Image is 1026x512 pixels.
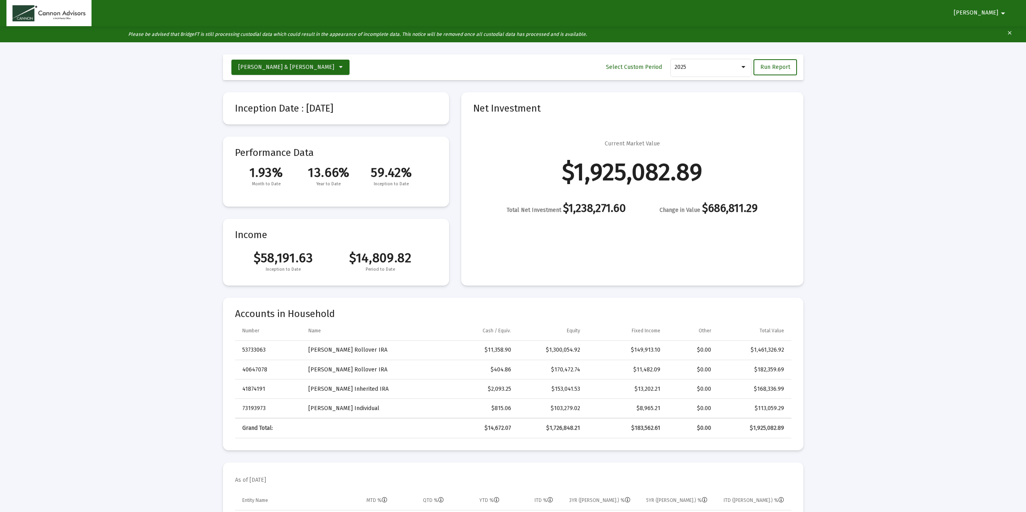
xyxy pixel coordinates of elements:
[443,424,511,432] div: $14,672.07
[366,497,387,504] div: MTD %
[605,140,660,148] div: Current Market Value
[586,321,666,340] td: Column Fixed Income
[722,366,784,374] div: $182,359.69
[235,360,303,379] td: 40647078
[332,265,429,274] span: Period to Date
[636,491,713,510] td: Column 5YR (Ann.) %
[760,328,784,334] div: Total Value
[235,149,437,188] mat-card-title: Performance Data
[12,5,85,21] img: Dashboard
[724,497,784,504] div: ITD ([PERSON_NAME].) %
[507,204,626,214] div: $1,238,271.60
[423,497,444,504] div: QTD %
[235,476,266,484] mat-card-subtitle: As of [DATE]
[606,64,662,70] span: Select Custom Period
[235,321,791,438] div: Data grid
[128,31,587,37] i: Please be advised that BridgeFT is still processing custodial data which could result in the appe...
[242,497,268,504] div: Entity Name
[722,424,784,432] div: $1,925,082.89
[672,366,711,374] div: $0.00
[336,491,393,510] td: Column MTD %
[1007,28,1013,40] mat-icon: clear
[722,385,784,393] div: $168,336.99
[591,346,660,354] div: $149,913.10
[998,5,1008,21] mat-icon: arrow_drop_down
[235,341,303,360] td: 53733063
[666,321,717,340] td: Column Other
[591,366,660,374] div: $11,482.09
[559,491,636,510] td: Column 3YR (Ann.) %
[235,491,336,510] td: Column Entity Name
[522,366,580,374] div: $170,472.74
[954,10,998,17] span: [PERSON_NAME]
[522,385,580,393] div: $153,041.53
[303,321,437,340] td: Column Name
[591,404,660,413] div: $8,965.21
[298,165,360,180] span: 13.66%
[591,385,660,393] div: $13,202.21
[235,104,437,112] mat-card-title: Inception Date : [DATE]
[944,5,1018,21] button: [PERSON_NAME]
[517,321,585,340] td: Column Equity
[722,404,784,413] div: $113,059.29
[473,104,791,112] mat-card-title: Net Investment
[235,321,303,340] td: Column Number
[522,424,580,432] div: $1,726,848.21
[535,497,553,504] div: ITD %
[242,328,259,334] div: Number
[672,424,711,432] div: $0.00
[235,250,332,265] span: $58,191.63
[760,64,790,70] span: Run Report
[660,204,758,214] div: $686,811.29
[672,404,711,413] div: $0.00
[567,328,580,334] div: Equity
[360,180,422,188] span: Inception to Date
[235,165,298,180] span: 1.93%
[308,328,321,334] div: Name
[562,168,702,176] div: $1,925,082.89
[722,346,784,354] div: $1,461,326.92
[332,250,429,265] span: $14,809.82
[443,385,511,393] div: $2,093.25
[443,404,511,413] div: $815.06
[235,379,303,399] td: 41874191
[717,321,791,340] td: Column Total Value
[522,404,580,413] div: $103,279.02
[672,385,711,393] div: $0.00
[393,491,450,510] td: Column QTD %
[507,207,561,214] span: Total Net Investment
[437,321,517,340] td: Column Cash / Equiv.
[242,424,297,432] div: Grand Total:
[569,497,631,504] div: 3YR ([PERSON_NAME].) %
[522,346,580,354] div: $1,300,054.92
[660,207,700,214] span: Change in Value
[479,497,499,504] div: YTD %
[450,491,505,510] td: Column YTD %
[505,491,559,510] td: Column ITD %
[298,180,360,188] span: Year to Date
[303,360,437,379] td: [PERSON_NAME] Rollover IRA
[238,64,334,70] span: [PERSON_NAME] & [PERSON_NAME]
[713,491,791,510] td: Column ITD (Ann.) %
[303,379,437,399] td: [PERSON_NAME] Inherited IRA
[646,497,708,504] div: 5YR ([PERSON_NAME].) %
[235,399,303,418] td: 73193973
[483,328,511,334] div: Cash / Equiv.
[672,346,711,354] div: $0.00
[235,231,437,239] mat-card-title: Income
[235,310,791,318] mat-card-title: Accounts in Household
[674,64,686,70] span: 2025
[303,399,437,418] td: [PERSON_NAME] Individual
[591,424,660,432] div: $183,562.61
[235,265,332,274] span: Inception to Date
[699,328,711,334] div: Other
[632,328,660,334] div: Fixed Income
[231,60,350,75] button: [PERSON_NAME] & [PERSON_NAME]
[443,346,511,354] div: $11,358.90
[360,165,422,180] span: 59.42%
[443,366,511,374] div: $404.86
[753,59,797,75] button: Run Report
[235,180,298,188] span: Month to Date
[303,341,437,360] td: [PERSON_NAME] Rollover IRA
